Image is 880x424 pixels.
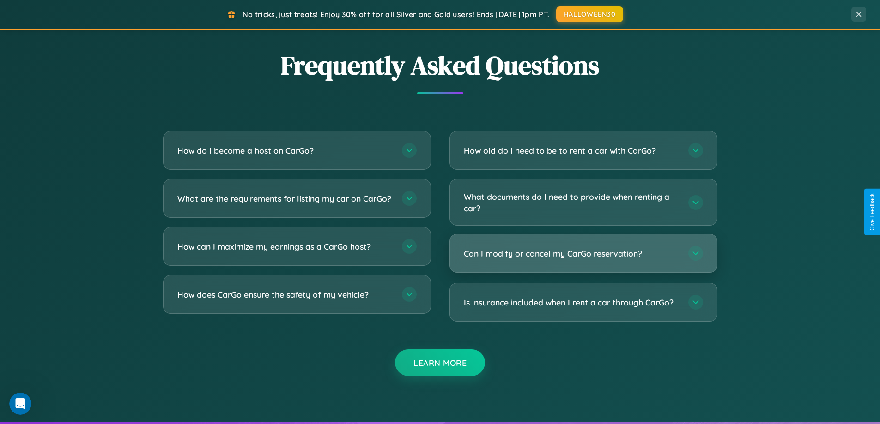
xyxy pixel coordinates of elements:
[395,349,485,376] button: Learn More
[869,193,875,231] div: Give Feedback
[163,48,717,83] h2: Frequently Asked Questions
[464,248,679,259] h3: Can I modify or cancel my CarGo reservation?
[177,145,393,156] h3: How do I become a host on CarGo?
[464,191,679,214] h3: What documents do I need to provide when renting a car?
[556,6,623,22] button: HALLOWEEN30
[177,193,393,204] h3: What are the requirements for listing my car on CarGo?
[243,10,549,19] span: No tricks, just treats! Enjoy 30% off for all Silver and Gold users! Ends [DATE] 1pm PT.
[464,297,679,308] h3: Is insurance included when I rent a car through CarGo?
[177,289,393,300] h3: How does CarGo ensure the safety of my vehicle?
[464,145,679,156] h3: How old do I need to be to rent a car with CarGo?
[177,241,393,252] h3: How can I maximize my earnings as a CarGo host?
[9,393,31,415] iframe: Intercom live chat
